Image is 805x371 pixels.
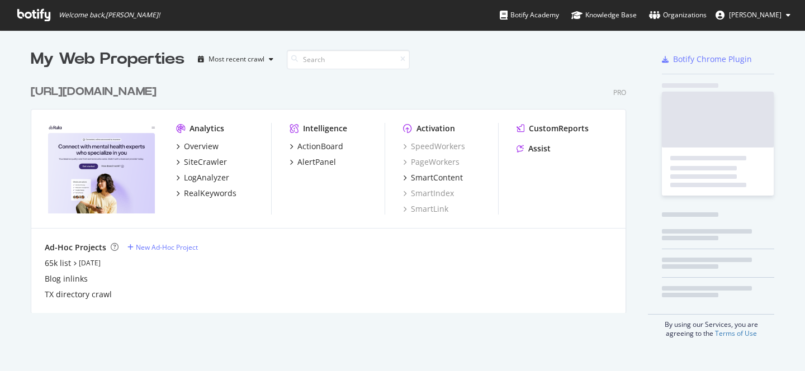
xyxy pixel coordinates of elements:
[176,141,219,152] a: Overview
[184,188,236,199] div: RealKeywords
[303,123,347,134] div: Intelligence
[45,242,106,253] div: Ad-Hoc Projects
[403,141,465,152] a: SpeedWorkers
[613,88,626,97] div: Pro
[184,156,227,168] div: SiteCrawler
[193,50,278,68] button: Most recent crawl
[184,172,229,183] div: LogAnalyzer
[529,123,589,134] div: CustomReports
[31,70,635,313] div: grid
[45,123,158,213] img: https://www.rula.com/
[31,84,157,100] div: [URL][DOMAIN_NAME]
[715,329,757,338] a: Terms of Use
[176,172,229,183] a: LogAnalyzer
[297,141,343,152] div: ActionBoard
[517,123,589,134] a: CustomReports
[403,188,454,199] a: SmartIndex
[176,156,227,168] a: SiteCrawler
[31,48,184,70] div: My Web Properties
[297,156,336,168] div: AlertPanel
[528,143,551,154] div: Assist
[79,258,101,268] a: [DATE]
[45,273,88,284] a: Blog inlinks
[673,54,752,65] div: Botify Chrome Plugin
[45,289,112,300] a: TX directory crawl
[290,156,336,168] a: AlertPanel
[517,143,551,154] a: Assist
[729,10,782,20] span: Nick Schurk
[290,141,343,152] a: ActionBoard
[403,172,463,183] a: SmartContent
[662,54,752,65] a: Botify Chrome Plugin
[136,242,198,252] div: New Ad-Hoc Project
[127,242,198,252] a: New Ad-Hoc Project
[209,56,264,63] div: Most recent crawl
[45,258,71,269] a: 65k list
[571,9,637,21] div: Knowledge Base
[403,203,448,215] a: SmartLink
[649,9,707,21] div: Organizations
[403,156,460,168] a: PageWorkers
[411,172,463,183] div: SmartContent
[287,50,410,69] input: Search
[707,6,799,24] button: [PERSON_NAME]
[416,123,455,134] div: Activation
[59,11,160,20] span: Welcome back, [PERSON_NAME] !
[176,188,236,199] a: RealKeywords
[184,141,219,152] div: Overview
[648,314,774,338] div: By using our Services, you are agreeing to the
[31,84,161,100] a: [URL][DOMAIN_NAME]
[500,9,559,21] div: Botify Academy
[190,123,224,134] div: Analytics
